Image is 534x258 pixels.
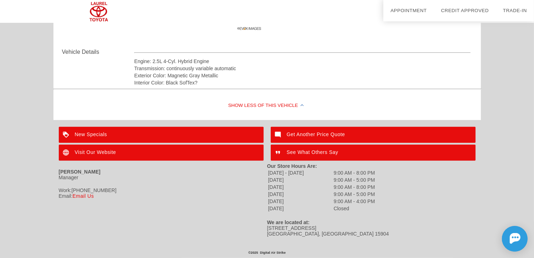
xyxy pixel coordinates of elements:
strong: We are located at: [267,220,310,225]
td: [DATE] [268,191,333,197]
div: Show Less of this Vehicle [53,92,481,120]
strong: [PERSON_NAME] [59,169,100,175]
img: ic_language_white_24dp_2x.png [59,145,75,161]
a: See What Others Say [271,145,476,161]
a: Credit Approved [441,8,489,13]
td: 9:00 AM - 5:00 PM [333,177,375,183]
td: [DATE] [268,198,333,205]
img: ic_loyalty_white_24dp_2x.png [59,127,75,143]
a: Email Us [72,193,94,199]
td: 9:00 AM - 8:00 PM [333,170,375,176]
div: Email: [59,193,267,199]
div: Vehicle Details [62,48,134,56]
a: Trade-In [503,8,527,13]
a: New Specials [59,127,264,143]
span: [PHONE_NUMBER] [72,187,116,193]
div: Exterior Color: Magnetic Gray Metallic [134,72,471,79]
td: [DATE] [268,177,333,183]
img: ic_mode_comment_white_24dp_2x.png [271,127,287,143]
strong: Our Store Hours Are: [267,163,317,169]
a: Visit Our Website [59,145,264,161]
td: [DATE] [268,205,333,212]
div: Transmission: continuously variable automatic [134,65,471,72]
div: Manager [59,175,267,180]
a: Appointment [390,8,427,13]
td: 9:00 AM - 8:00 PM [333,184,375,190]
iframe: Chat Assistance [470,220,534,258]
td: 9:00 AM - 5:00 PM [333,191,375,197]
img: ic_format_quote_white_24dp_2x.png [271,145,287,161]
div: Work: [59,187,267,193]
div: [STREET_ADDRESS] [GEOGRAPHIC_DATA], [GEOGRAPHIC_DATA] 15904 [267,225,476,237]
td: 9:00 AM - 4:00 PM [333,198,375,205]
td: [DATE] - [DATE] [268,170,333,176]
td: [DATE] [268,184,333,190]
div: Interior Color: Black SofTex? [134,79,471,86]
td: Closed [333,205,375,212]
a: Get Another Price Quote [271,127,476,143]
div: Engine: 2.5L 4-Cyl. Hybrid Engine [134,58,471,65]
